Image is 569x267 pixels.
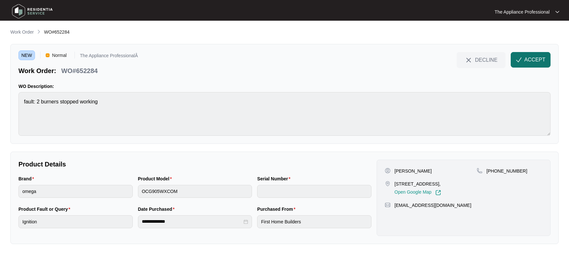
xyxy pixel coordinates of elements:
[511,52,551,68] button: check-IconACCEPT
[9,29,35,36] a: Work Order
[142,218,243,225] input: Date Purchased
[394,202,471,208] p: [EMAIL_ADDRESS][DOMAIN_NAME]
[18,50,35,60] span: NEW
[495,9,550,15] p: The Appliance Professional
[555,10,559,14] img: dropdown arrow
[394,168,432,174] p: [PERSON_NAME]
[435,190,441,196] img: Link-External
[138,206,177,212] label: Date Purchased
[486,168,527,174] p: [PHONE_NUMBER]
[257,185,371,198] input: Serial Number
[257,176,293,182] label: Serial Number
[18,83,551,90] p: WO Description:
[138,176,175,182] label: Product Model
[477,168,483,174] img: map-pin
[18,206,73,212] label: Product Fault or Query
[18,185,133,198] input: Brand
[18,176,37,182] label: Brand
[524,56,545,64] span: ACCEPT
[36,29,41,34] img: chevron-right
[385,168,391,174] img: user-pin
[385,202,391,208] img: map-pin
[394,181,441,187] p: [STREET_ADDRESS],
[457,52,506,68] button: close-IconDECLINE
[44,29,70,35] span: WO#652284
[516,57,522,63] img: check-Icon
[46,53,50,57] img: Vercel Logo
[394,190,441,196] a: Open Google Map
[61,66,97,75] p: WO#652284
[18,160,371,169] p: Product Details
[465,56,472,64] img: close-Icon
[138,185,252,198] input: Product Model
[385,181,391,187] img: map-pin
[257,206,298,212] label: Purchased From
[18,66,56,75] p: Work Order:
[50,50,69,60] span: Normal
[10,29,34,35] p: Work Order
[257,215,371,228] input: Purchased From
[10,2,55,21] img: residentia service logo
[18,215,133,228] input: Product Fault or Query
[475,56,497,63] span: DECLINE
[80,53,138,60] p: The Appliance ProfessionalÂ
[18,92,551,136] textarea: fault: 2 burners stopped working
